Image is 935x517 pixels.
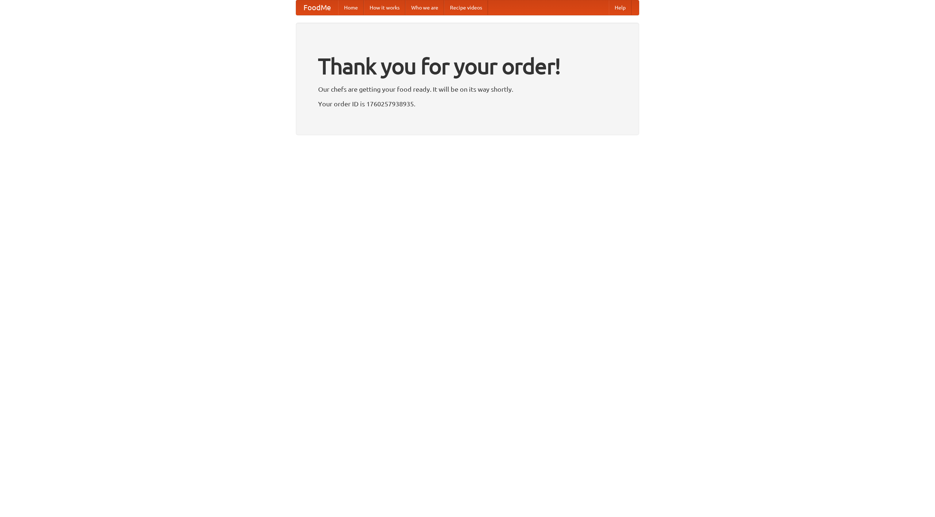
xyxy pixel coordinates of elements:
h1: Thank you for your order! [318,49,617,84]
a: Home [338,0,364,15]
a: How it works [364,0,405,15]
p: Our chefs are getting your food ready. It will be on its way shortly. [318,84,617,95]
a: Help [609,0,631,15]
a: FoodMe [296,0,338,15]
a: Recipe videos [444,0,488,15]
p: Your order ID is 1760257938935. [318,98,617,109]
a: Who we are [405,0,444,15]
